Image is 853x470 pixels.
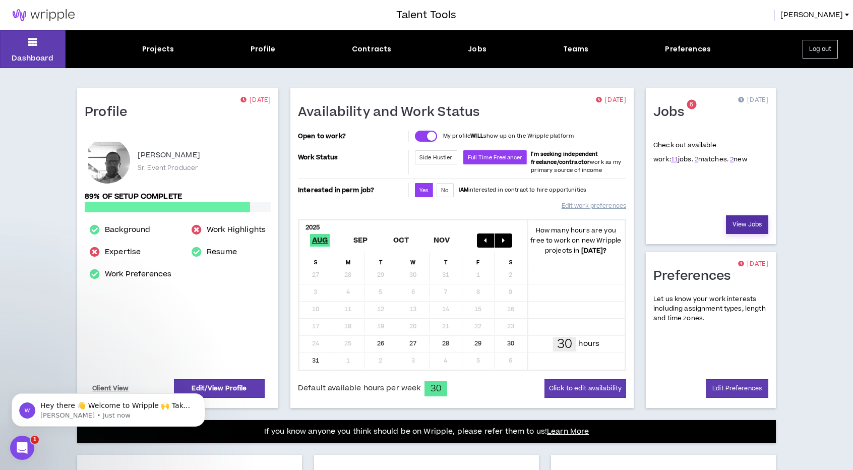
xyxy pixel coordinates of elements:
p: Let us know your work interests including assignment types, length and time zones. [653,295,768,324]
p: [DATE] [596,95,626,105]
span: new [730,155,747,164]
div: W [397,252,430,267]
p: Work Status [298,150,406,164]
div: Projects [142,44,174,54]
h3: Talent Tools [396,8,456,23]
a: Work Preferences [105,268,171,280]
strong: AM [460,186,468,194]
p: [DATE] [738,95,768,105]
div: T [364,252,397,267]
a: 2 [695,155,698,164]
p: My profile show up on the Wripple platform [443,132,574,140]
h1: Availability and Work Status [298,104,488,121]
b: I'm seeking independent freelance/contractor [531,150,598,166]
div: Teams [563,44,589,54]
span: jobs. [671,155,693,164]
p: 89% of setup complete [85,191,271,202]
a: Learn More [547,426,589,437]
span: Yes [419,187,429,194]
span: matches. [695,155,728,164]
span: Side Hustler [419,154,453,161]
div: Contracts [352,44,391,54]
span: 1 [31,436,39,444]
div: S [495,252,527,267]
a: Expertise [105,246,141,258]
button: Click to edit availability [544,379,626,398]
div: S [299,252,332,267]
span: Sep [351,234,370,247]
p: Dashboard [12,53,53,64]
span: 6 [690,100,693,109]
div: Jobs [468,44,486,54]
a: Edit work preferences [562,197,626,215]
p: Sr. Event Producer [138,163,198,172]
span: Aug [310,234,330,247]
b: [DATE] ? [581,246,607,255]
sup: 6 [687,100,696,109]
a: 11 [671,155,678,164]
p: [DATE] [738,259,768,269]
span: Nov [432,234,452,247]
p: If you know anyone you think should be on Wripple, please refer them to us! [264,426,589,438]
p: Check out available work: [653,141,747,164]
p: I interested in contract to hire opportunities [459,186,587,194]
p: Open to work? [298,132,406,140]
p: Interested in perm job? [298,183,406,197]
a: Background [105,224,150,236]
a: Resume [207,246,237,258]
h1: Preferences [653,268,739,284]
iframe: Intercom live chat [10,436,34,460]
iframe: Intercom notifications message [8,372,209,443]
a: Edit Preferences [706,379,768,398]
span: Default available hours per week [298,383,420,394]
button: Log out [803,40,838,58]
div: M [332,252,365,267]
span: Oct [391,234,411,247]
div: Profile [251,44,275,54]
div: Preferences [665,44,711,54]
a: Edit/View Profile [174,379,265,398]
h1: Profile [85,104,135,121]
span: No [441,187,449,194]
div: Roger V. [85,138,130,184]
span: work as my primary source of income [531,150,621,174]
div: T [430,252,462,267]
p: [DATE] [240,95,271,105]
a: 2 [730,155,734,164]
p: [PERSON_NAME] [138,149,200,161]
h1: Jobs [653,104,692,121]
p: How many hours are you free to work on new Wripple projects in [527,225,625,256]
div: F [462,252,495,267]
strong: WILL [470,132,483,140]
a: Work Highlights [207,224,266,236]
span: [PERSON_NAME] [780,10,843,21]
p: hours [578,338,599,349]
a: View Jobs [726,215,768,234]
b: 2025 [306,223,320,232]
